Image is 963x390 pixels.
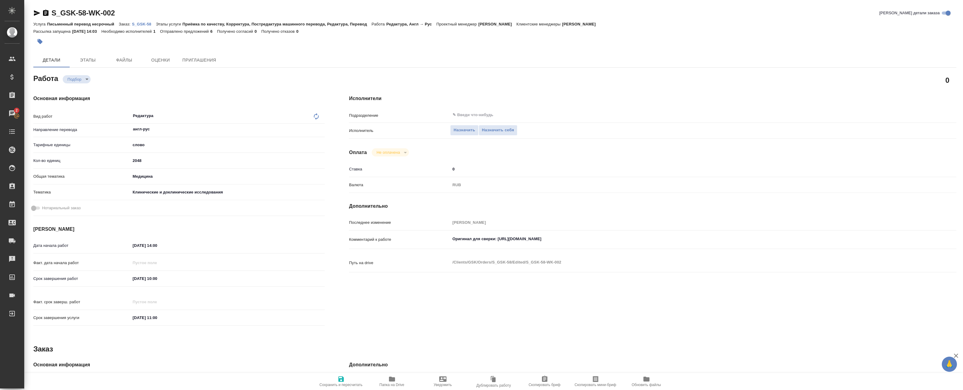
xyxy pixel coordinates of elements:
[33,142,131,148] p: Тарифные единицы
[160,29,210,34] p: Отправлено предложений
[516,22,562,26] p: Клиентские менеджеры
[316,373,367,390] button: Сохранить и пересчитать
[131,274,184,283] input: ✎ Введи что-нибудь
[33,361,325,368] h4: Основная информация
[879,10,940,16] span: [PERSON_NAME] детали заказа
[66,77,83,82] button: Подбор
[210,29,217,34] p: 6
[72,29,101,34] p: [DATE] 14:03
[452,111,883,119] input: ✎ Введи что-нибудь
[349,95,956,102] h4: Исполнители
[261,29,296,34] p: Получено отказов
[182,56,216,64] span: Приглашения
[132,21,156,26] a: S_GSK-58
[42,9,49,17] button: Скопировать ссылку
[33,72,58,83] h2: Работа
[367,373,417,390] button: Папка на Drive
[33,243,131,249] p: Дата начала работ
[33,158,131,164] p: Кол-во единиц
[33,29,72,34] p: Рассылка запущена
[33,35,47,48] button: Добавить тэг
[33,226,325,233] h4: [PERSON_NAME]
[621,373,672,390] button: Обновить файлы
[131,258,184,267] input: Пустое поле
[477,383,511,388] span: Дублировать работу
[386,22,436,26] p: Редактура, Англ → Рус
[375,150,402,155] button: Не оплачена
[33,9,41,17] button: Скопировать ссылку для ЯМессенджера
[73,56,102,64] span: Этапы
[482,127,514,134] span: Назначить себя
[562,22,600,26] p: [PERSON_NAME]
[450,257,905,267] textarea: /Clients/GSK/Orders/S_GSK-58/Edited/S_GSK-58-WK-002
[450,165,905,173] input: ✎ Введи что-нибудь
[450,180,905,190] div: RUB
[51,9,115,17] a: S_GSK-58-WK-002
[632,383,661,387] span: Обновить файлы
[47,22,119,26] p: Письменный перевод несрочный
[131,187,325,197] div: Клинические и доклинические исследования
[131,171,325,182] div: Медицина
[450,218,905,227] input: Пустое поле
[296,29,303,34] p: 0
[349,149,367,156] h4: Оплата
[42,205,81,211] span: Нотариальный заказ
[417,373,468,390] button: Уведомить
[349,237,450,243] p: Комментарий к работе
[944,358,955,371] span: 🙏
[131,156,325,165] input: ✎ Введи что-нибудь
[33,315,131,321] p: Срок завершения услуги
[434,383,452,387] span: Уведомить
[349,182,450,188] p: Валюта
[63,75,91,83] div: Подбор
[450,234,905,244] textarea: Оригинал для сверки: [URL][DOMAIN_NAME]
[254,29,261,34] p: 0
[131,241,184,250] input: ✎ Введи что-нибудь
[33,22,47,26] p: Услуга
[942,357,957,372] button: 🙏
[153,29,160,34] p: 1
[131,140,325,150] div: слово
[217,29,255,34] p: Получено согласий
[33,276,131,282] p: Срок завершения работ
[902,114,904,116] button: Open
[575,383,616,387] span: Скопировать мини-бриф
[436,22,478,26] p: Проектный менеджер
[182,22,371,26] p: Приёмка по качеству, Корректура, Постредактура машинного перевода, Редактура, Перевод
[33,173,131,180] p: Общая тематика
[453,127,475,134] span: Назначить
[321,129,323,130] button: Open
[320,383,363,387] span: Сохранить и пересчитать
[110,56,139,64] span: Файлы
[33,189,131,195] p: Тематика
[349,166,450,172] p: Ставка
[349,203,956,210] h4: Дополнительно
[372,22,387,26] p: Работа
[372,148,409,156] div: Подбор
[349,260,450,266] p: Путь на drive
[519,373,570,390] button: Скопировать бриф
[132,22,156,26] p: S_GSK-58
[478,22,516,26] p: [PERSON_NAME]
[33,344,53,354] h2: Заказ
[349,128,450,134] p: Исполнитель
[349,220,450,226] p: Последнее изменение
[33,260,131,266] p: Факт. дата начала работ
[119,22,132,26] p: Заказ:
[380,383,404,387] span: Папка на Drive
[33,127,131,133] p: Направление перевода
[12,107,21,113] span: 2
[468,373,519,390] button: Дублировать работу
[33,95,325,102] h4: Основная информация
[33,113,131,119] p: Вид работ
[37,56,66,64] span: Детали
[2,106,23,121] a: 2
[349,361,956,368] h4: Дополнительно
[570,373,621,390] button: Скопировать мини-бриф
[33,299,131,305] p: Факт. срок заверш. работ
[945,75,949,85] h2: 0
[529,383,560,387] span: Скопировать бриф
[450,125,478,136] button: Назначить
[101,29,153,34] p: Необходимо исполнителей
[131,313,184,322] input: ✎ Введи что-нибудь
